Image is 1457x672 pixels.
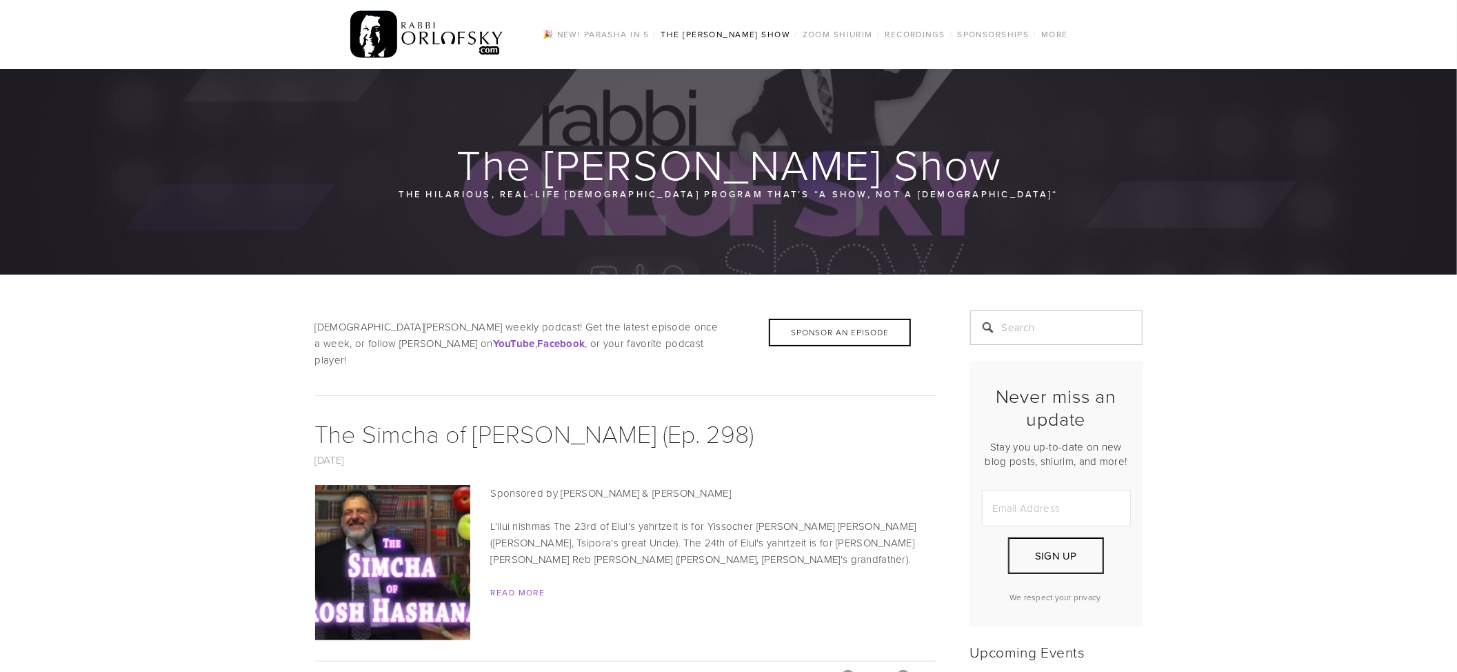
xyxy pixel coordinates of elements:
[970,643,1143,660] h2: Upcoming Events
[1035,549,1077,563] span: Sign Up
[315,485,936,502] p: Sponsored by [PERSON_NAME] & [PERSON_NAME]
[315,518,936,568] p: L'ilui nishmas The 23rd of Elul's yahrtzeit is for Yissocher [PERSON_NAME] [PERSON_NAME] ([PERSON...
[657,26,795,43] a: The [PERSON_NAME] Show
[982,385,1131,430] h2: Never miss an update
[491,586,545,598] a: Read More
[315,453,344,467] a: [DATE]
[315,319,936,368] p: [DEMOGRAPHIC_DATA][PERSON_NAME] weekly podcast! Get the latest episode once a week, or follow [PE...
[537,336,585,351] strong: Facebook
[493,336,535,351] strong: YouTube
[398,186,1060,201] p: The hilarious, real-life [DEMOGRAPHIC_DATA] program that’s “a show, not a [DEMOGRAPHIC_DATA]“
[1034,28,1037,40] span: /
[881,26,949,43] a: Recordings
[315,416,754,450] a: The Simcha of [PERSON_NAME] (Ep. 298)
[254,485,530,640] img: The Simcha of Rosh Hashana (Ep. 298)
[537,336,585,350] a: Facebook
[798,26,877,43] a: Zoom Shiurim
[877,28,881,40] span: /
[1008,537,1103,574] button: Sign Up
[539,26,653,43] a: 🎉 NEW! Parasha in 5
[970,310,1143,345] input: Search
[1037,26,1072,43] a: More
[315,142,1144,186] h1: The [PERSON_NAME] Show
[982,591,1131,603] p: We respect your privacy.
[953,26,1033,43] a: Sponsorships
[982,490,1131,526] input: Email Address
[493,336,535,350] a: YouTube
[949,28,953,40] span: /
[982,439,1131,468] p: Stay you up-to-date on new blog posts, shiurim, and more!
[794,28,798,40] span: /
[653,28,656,40] span: /
[350,8,504,61] img: RabbiOrlofsky.com
[769,319,911,346] div: Sponsor an Episode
